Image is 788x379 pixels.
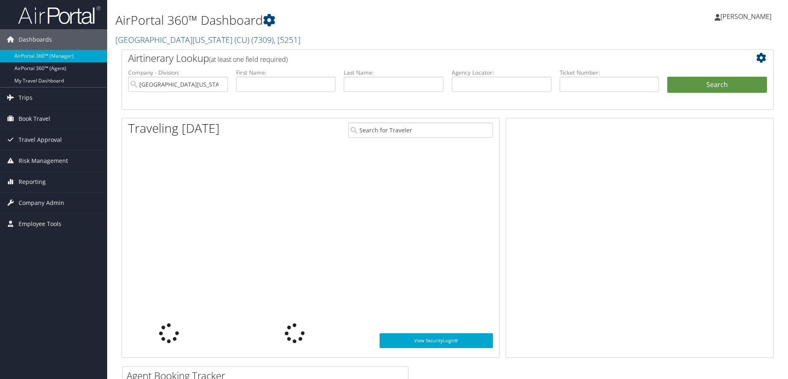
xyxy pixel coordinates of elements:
[19,29,52,50] span: Dashboards
[115,12,558,29] h1: AirPortal 360™ Dashboard
[19,214,61,234] span: Employee Tools
[19,193,64,213] span: Company Admin
[667,77,767,93] button: Search
[344,68,443,77] label: Last Name:
[348,122,493,138] input: Search for Traveler
[720,12,772,21] span: [PERSON_NAME]
[19,108,50,129] span: Book Travel
[19,129,62,150] span: Travel Approval
[560,68,659,77] label: Ticket Number:
[715,4,780,29] a: [PERSON_NAME]
[18,5,101,25] img: airportal-logo.png
[19,151,68,171] span: Risk Management
[274,34,300,45] span: , [ 5251 ]
[236,68,336,77] label: First Name:
[128,120,220,137] h1: Traveling [DATE]
[19,87,33,108] span: Trips
[19,172,46,192] span: Reporting
[380,333,493,348] a: View SecurityLogic®
[128,51,713,65] h2: Airtinerary Lookup
[128,68,228,77] label: Company - Division:
[251,34,274,45] span: ( 7309 )
[115,34,300,45] a: [GEOGRAPHIC_DATA][US_STATE] (CU)
[452,68,551,77] label: Agency Locator:
[209,55,288,64] span: (at least one field required)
